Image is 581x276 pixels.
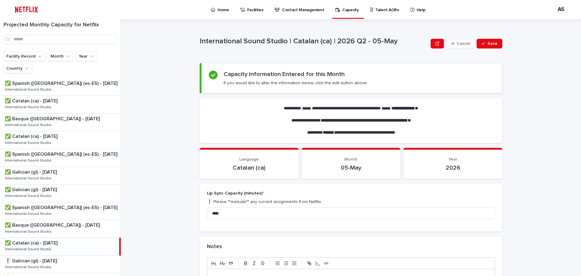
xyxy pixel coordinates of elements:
[5,140,53,145] p: International Sound Studio
[207,191,264,195] span: Lip Sync Capacity (minutes)
[5,175,53,181] p: International Sound Studio
[5,157,53,163] p: International Sound Studio
[76,52,97,61] button: Year
[5,228,53,234] p: International Sound Studio
[4,64,32,73] button: Country
[48,52,74,61] button: Month
[477,39,502,48] button: Save
[5,104,53,109] p: International Sound Studio
[5,264,53,269] p: International Sound Studio
[309,164,393,171] p: 05-May
[446,39,475,48] button: Cancel
[207,199,495,205] p: ❗️ Please **exclude** any current assignments from Netflix.
[200,37,428,46] p: International Sound Studio | Catalan (ca) | 2026 Q2 - 05-May
[5,79,119,86] p: ✅ Spanish ([GEOGRAPHIC_DATA]) (es-ES) - [DATE]
[207,244,222,250] h2: Notes
[5,86,53,92] p: International Sound Studio
[5,246,53,251] p: International Sound Studio
[5,168,58,175] p: ✅ Galician (gl) - [DATE]
[5,186,58,193] p: ✅ Galician (gl) - [DATE]
[411,164,495,171] p: 2026
[4,22,117,28] h1: Projected Monthly Capacity for Netflix
[5,193,53,198] p: International Sound Studio
[5,221,101,228] p: ✅ Basque ([GEOGRAPHIC_DATA]) - [DATE]
[207,164,291,171] p: Catalan (ca)
[5,115,101,122] p: ✅ Basque ([GEOGRAPHIC_DATA]) - [DATE]
[5,204,119,211] p: ✅ Spanish ([GEOGRAPHIC_DATA]) (es-ES) - [DATE]
[5,211,53,216] p: International Sound Studio
[12,4,41,16] img: ifQbXi3ZQGMSEF7WDB7W
[5,132,59,139] p: ✅ Catalan (ca) - [DATE]
[448,157,457,161] span: Year
[239,157,259,161] span: Language
[5,97,59,104] p: ✅ Catalan (ca) - [DATE]
[457,42,470,46] span: Cancel
[487,42,497,46] span: Save
[556,5,566,15] div: AS
[5,122,53,127] p: International Sound Studio
[224,71,345,78] h2: Capacity Information Entered for this Month
[4,52,45,61] button: Facility Record
[5,257,58,264] p: ❗️ Galician (gl) - [DATE]
[224,80,368,86] p: If you would like to alter the information below, click the edit button above.
[5,239,59,246] p: ✅ Catalan (ca) - [DATE]
[344,157,357,161] span: Month
[4,35,117,44] input: Search
[5,150,119,157] p: ✅ Spanish ([GEOGRAPHIC_DATA]) (es-ES) - [DATE]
